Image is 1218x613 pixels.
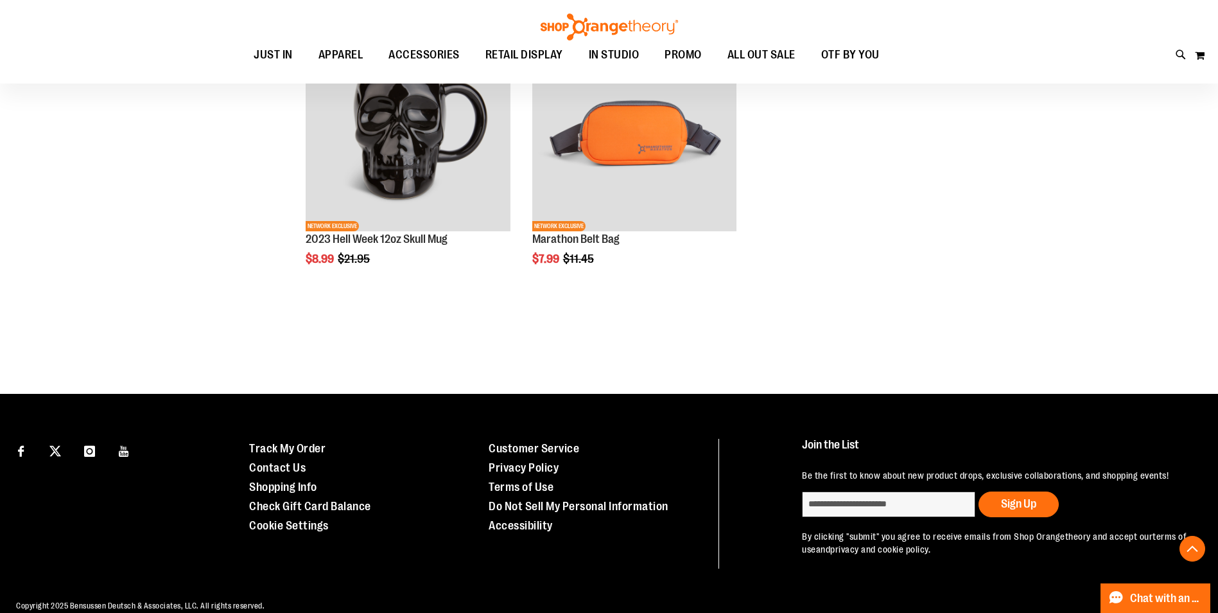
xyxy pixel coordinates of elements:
[802,492,975,517] input: enter email
[388,40,460,69] span: ACCESSORIES
[802,531,1187,555] a: terms of use
[49,445,61,457] img: Twitter
[665,40,702,69] span: PROMO
[802,530,1188,556] p: By clicking "submit" you agree to receive emails from Shop Orangetheory and accept our and
[249,461,306,474] a: Contact Us
[979,492,1059,517] button: Sign Up
[489,519,553,532] a: Accessibility
[532,221,586,231] span: NETWORK EXCLUSIVE
[489,500,668,513] a: Do Not Sell My Personal Information
[249,442,326,455] a: Track My Order
[830,544,930,555] a: privacy and cookie policy.
[44,439,67,461] a: Visit our X page
[802,439,1188,463] h4: Join the List
[306,26,510,233] a: Product image for Hell Week 12oz Skull MugNETWORK EXCLUSIVE
[249,500,371,513] a: Check Gift Card Balance
[299,20,516,298] div: product
[532,26,736,231] img: Marathon Belt Bag
[306,221,359,231] span: NETWORK EXCLUSIVE
[821,40,880,69] span: OTF BY YOU
[526,20,743,298] div: product
[306,253,336,265] span: $8.99
[532,233,620,245] a: Marathon Belt Bag
[532,26,736,233] a: Marathon Belt BagSALENETWORK EXCLUSIVE
[306,26,510,231] img: Product image for Hell Week 12oz Skull Mug
[489,442,579,455] a: Customer Service
[1001,497,1036,510] span: Sign Up
[727,40,796,69] span: ALL OUT SALE
[306,233,448,245] a: 2023 Hell Week 12oz Skull Mug
[1101,583,1211,613] button: Chat with an Expert
[489,461,559,474] a: Privacy Policy
[249,519,329,532] a: Cookie Settings
[802,469,1188,482] p: Be the first to know about new product drops, exclusive collaborations, and shopping events!
[318,40,363,69] span: APPAREL
[532,253,561,265] span: $7.99
[485,40,563,69] span: RETAIL DISPLAY
[254,40,293,69] span: JUST IN
[563,253,596,265] span: $11.45
[489,481,553,493] a: Terms of Use
[249,481,317,493] a: Shopping Info
[338,253,372,265] span: $21.95
[113,439,135,461] a: Visit our Youtube page
[539,13,680,40] img: Shop Orangetheory
[10,439,32,461] a: Visit our Facebook page
[1130,592,1203,605] span: Chat with an Expert
[16,601,265,610] span: Copyright 2025 Bensussen Deutsch & Associates, LLC. All rights reserved.
[589,40,639,69] span: IN STUDIO
[1179,536,1205,562] button: Back To Top
[78,439,101,461] a: Visit our Instagram page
